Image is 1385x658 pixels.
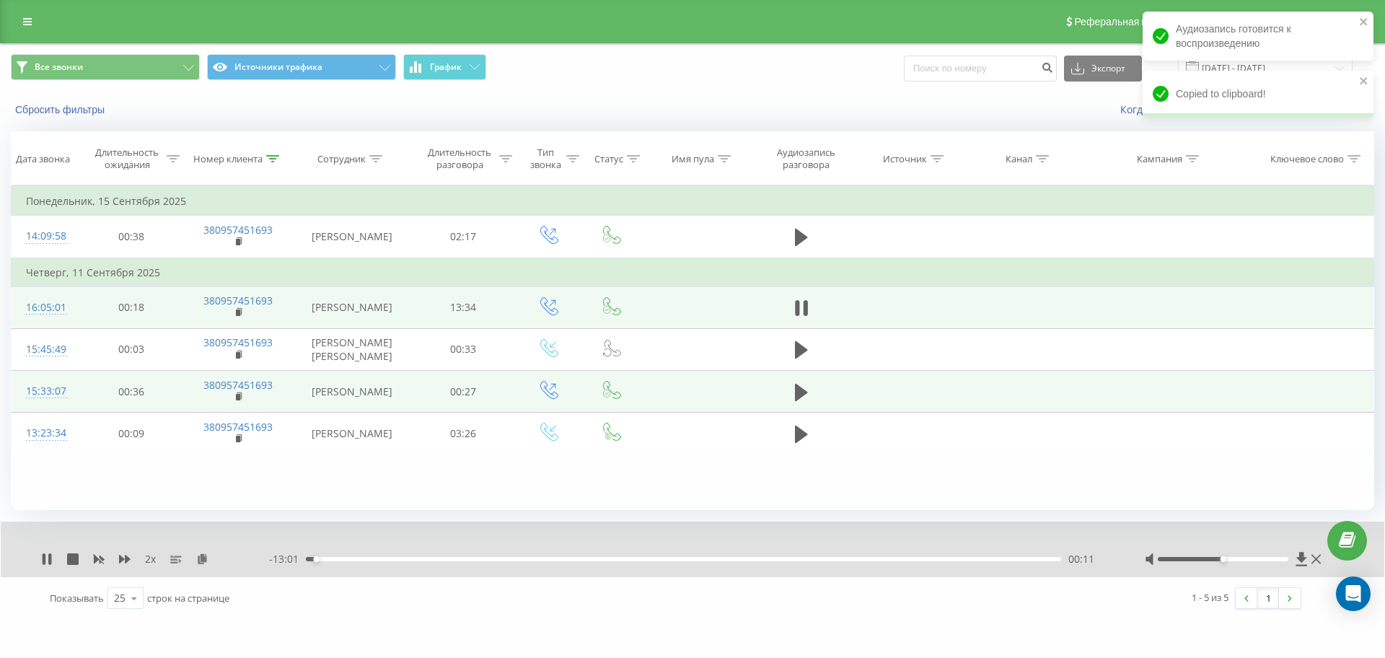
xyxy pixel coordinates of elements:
button: Источники трафика [207,54,396,80]
div: 25 [114,591,126,605]
a: 380957451693 [203,223,273,237]
span: 2 x [145,552,156,566]
div: 13:23:34 [26,419,64,447]
td: 00:33 [410,328,516,370]
div: 16:05:01 [26,294,64,322]
td: 13:34 [410,286,516,328]
span: Показывать [50,592,104,605]
span: строк на странице [147,592,229,605]
td: Четверг, 11 Сентября 2025 [12,258,1374,287]
div: Тип звонка [529,146,563,171]
div: 1 - 5 из 5 [1192,590,1228,605]
td: 00:27 [410,371,516,413]
div: Длительность ожидания [92,146,164,171]
td: 02:17 [410,216,516,258]
div: Accessibility label [1220,556,1226,562]
button: close [1359,16,1369,30]
a: 380957451693 [203,420,273,434]
div: Open Intercom Messenger [1336,576,1371,611]
td: [PERSON_NAME] [293,216,410,258]
td: 00:38 [79,216,184,258]
a: 380957451693 [203,378,273,392]
div: Copied to clipboard! [1143,71,1373,117]
span: График [430,62,462,72]
div: 15:45:49 [26,335,64,364]
td: [PERSON_NAME] [293,371,410,413]
td: 00:03 [79,328,184,370]
td: [PERSON_NAME] [293,286,410,328]
div: Имя пула [672,153,714,165]
td: 00:09 [79,413,184,455]
td: 00:18 [79,286,184,328]
a: Когда данные могут отличаться от других систем [1120,102,1374,116]
td: 03:26 [410,413,516,455]
td: 00:36 [79,371,184,413]
span: Все звонки [35,61,83,73]
td: [PERSON_NAME] [293,413,410,455]
button: Сбросить фильтры [11,103,112,116]
div: 14:09:58 [26,222,64,250]
div: Канал [1006,153,1032,165]
a: 1 [1257,588,1279,608]
span: 00:11 [1068,552,1094,566]
span: Реферальная программа [1074,16,1192,27]
div: Номер клиента [193,153,263,165]
div: Статус [594,153,623,165]
div: 15:33:07 [26,377,64,405]
button: Все звонки [11,54,200,80]
div: Источник [883,153,927,165]
span: - 13:01 [269,552,306,566]
button: Экспорт [1064,56,1142,82]
a: 380957451693 [203,335,273,349]
div: Аудиозапись готовится к воспроизведению [1143,12,1373,61]
div: Ключевое слово [1270,153,1344,165]
td: Понедельник, 15 Сентября 2025 [12,187,1374,216]
button: График [403,54,486,80]
td: [PERSON_NAME] [PERSON_NAME] [293,328,410,370]
input: Поиск по номеру [904,56,1057,82]
div: Дата звонка [16,153,70,165]
div: Кампания [1137,153,1182,165]
div: Аудиозапись разговора [764,146,848,171]
div: Длительность разговора [423,146,496,171]
div: Accessibility label [313,556,319,562]
button: close [1359,75,1369,89]
a: 380957451693 [203,294,273,307]
div: Сотрудник [317,153,366,165]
